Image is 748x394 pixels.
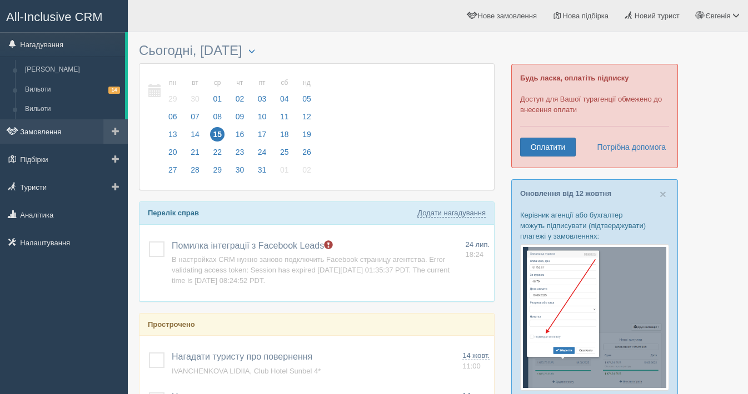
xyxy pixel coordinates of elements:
a: 12 [296,110,315,128]
img: %D0%BF%D1%96%D0%B4%D1%82%D0%B2%D0%B5%D1%80%D0%B4%D0%B6%D0%B5%D0%BD%D0%BD%D1%8F-%D0%BE%D0%BF%D0%BB... [520,244,669,391]
a: 14 жовт. 11:00 [462,351,490,371]
span: 18 [277,127,292,142]
span: 06 [166,109,180,124]
a: пн 29 [162,72,183,110]
a: 24 лип. 18:24 [465,240,490,260]
span: Євгенія [705,12,730,20]
a: 02 [296,164,315,181]
a: IVANCHENKOVA LIDIIA, Club Hotel Sunbel 4* [172,367,321,375]
a: В настройках CRM нужно заново подключить Facebook страницу агентства. Error validating access tok... [172,255,450,284]
span: 07 [188,109,202,124]
a: 26 [296,146,315,164]
span: Нагадати туристу про повернення [172,352,312,361]
span: 17 [255,127,270,142]
span: 09 [233,109,247,124]
span: 30 [233,163,247,177]
small: нд [300,78,314,88]
a: 01 [274,164,295,181]
a: чт 02 [230,72,251,110]
a: 31 [252,164,273,181]
span: 01 [210,92,225,106]
b: Будь ласка, оплатіть підписку [520,74,629,82]
a: Оновлення від 12 жовтня [520,189,611,198]
small: вт [188,78,202,88]
span: Нова підбірка [563,12,609,20]
a: 06 [162,110,183,128]
span: 29 [210,163,225,177]
b: Перелік справ [148,209,199,217]
a: пт 03 [252,72,273,110]
p: Керівник агенції або бухгалтер можуть підписувати (підтверджувати) платежі у замовленнях: [520,210,669,241]
a: 13 [162,128,183,146]
a: 07 [184,110,206,128]
span: 30 [188,92,202,106]
span: 14 [188,127,202,142]
span: 02 [233,92,247,106]
small: пт [255,78,270,88]
a: 28 [184,164,206,181]
a: Вильоти [20,99,125,119]
span: 26 [300,145,314,159]
a: 20 [162,146,183,164]
span: 14 [108,87,120,94]
a: 16 [230,128,251,146]
span: 05 [300,92,314,106]
span: 01 [277,163,292,177]
button: Close [660,188,666,200]
a: 18 [274,128,295,146]
span: 02 [300,163,314,177]
span: 19 [300,127,314,142]
a: 30 [230,164,251,181]
span: 04 [277,92,292,106]
a: 23 [230,146,251,164]
span: 24 [255,145,270,159]
a: Оплатити [520,138,576,156]
a: Помилка інтеграції з Facebook Leads [172,241,333,250]
span: 20 [166,145,180,159]
a: Вильоти14 [20,80,125,100]
a: вт 30 [184,72,206,110]
span: Нове замовлення [477,12,536,20]
span: 29 [166,92,180,106]
span: 11 [277,109,292,124]
a: Додати нагадування [417,209,486,218]
div: Доступ для Вашої турагенції обмежено до внесення оплати [511,64,678,168]
span: 08 [210,109,225,124]
a: 17 [252,128,273,146]
small: ср [210,78,225,88]
span: 13 [166,127,180,142]
span: 27 [166,163,180,177]
a: 29 [207,164,228,181]
a: 27 [162,164,183,181]
h3: Сьогодні, [DATE] [139,43,495,58]
b: Прострочено [148,320,195,329]
a: 15 [207,128,228,146]
span: 10 [255,109,270,124]
a: 09 [230,110,251,128]
span: 14 жовт. [462,351,490,360]
a: 10 [252,110,273,128]
small: сб [277,78,292,88]
a: ср 01 [207,72,228,110]
a: 14 [184,128,206,146]
span: 03 [255,92,270,106]
span: 12 [300,109,314,124]
a: All-Inclusive CRM [1,1,127,31]
a: Потрібна допомога [590,138,666,156]
span: 22 [210,145,225,159]
small: пн [166,78,180,88]
a: нд 05 [296,72,315,110]
span: × [660,188,666,200]
span: 24 лип. [465,240,490,249]
span: 23 [233,145,247,159]
span: All-Inclusive CRM [6,10,103,24]
small: чт [233,78,247,88]
span: 15 [210,127,225,142]
span: 18:24 [465,250,483,259]
span: 21 [188,145,202,159]
span: 16 [233,127,247,142]
span: 31 [255,163,270,177]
